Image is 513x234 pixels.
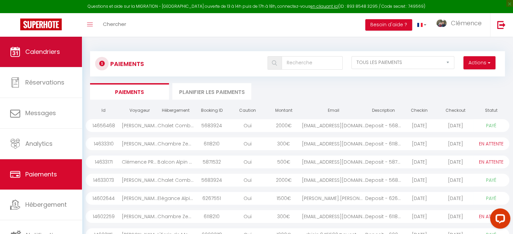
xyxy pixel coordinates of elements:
span: Messages [25,109,56,117]
div: Deposit - 6267551 - ... [365,192,401,205]
th: Montant [266,105,302,116]
button: Actions [463,56,495,70]
div: Oui [230,174,266,187]
div: 14633073 [86,174,122,187]
div: [PERSON_NAME] [122,137,158,150]
div: Deposit - 5683924 - ... [365,174,401,187]
div: Deposit - 5871532 - ... [365,156,401,168]
span: Réservations [25,78,64,87]
th: Checkin [401,105,437,116]
div: [EMAIL_ADDRESS][DOMAIN_NAME]... [302,174,365,187]
div: 5683924 [194,119,230,132]
th: Id [86,105,122,116]
div: 5683924 [194,174,230,187]
div: [EMAIL_ADDRESS][DOMAIN_NAME] [302,156,365,168]
div: 2000 [266,119,302,132]
div: Chalet Combloran - Vue Mont Blanc [158,174,194,187]
div: [PERSON_NAME] [122,192,158,205]
div: Elégance Alpine - Proche centre de [GEOGRAPHIC_DATA] [158,192,194,205]
span: Clémence [451,19,482,27]
div: 14602644 [86,192,122,205]
div: Clémence PROPRIETAIRE [122,156,158,168]
li: Paiements [90,83,169,100]
div: 14633310 [86,137,122,150]
span: € [288,177,292,183]
div: 5871532 [194,156,230,168]
a: ... Clémence [431,13,490,37]
div: Oui [230,119,266,132]
span: Calendriers [25,47,60,56]
span: € [287,195,291,202]
div: [PERSON_NAME].[PERSON_NAME]@gmai... [302,192,365,205]
th: Email [302,105,365,116]
div: 1500 [266,192,302,205]
div: 6267551 [194,192,230,205]
div: Oui [230,210,266,223]
div: 6118210 [194,210,230,223]
div: [DATE] [437,119,474,132]
div: 14633171 [86,156,122,168]
div: [EMAIL_ADDRESS][DOMAIN_NAME] [302,210,365,223]
div: Oui [230,137,266,150]
div: [DATE] [437,174,474,187]
th: Description [365,105,401,116]
span: € [286,213,290,220]
div: Deposit - 6118210 - ... [365,137,401,150]
div: Deposit - 5683924 - ... [365,119,401,132]
div: [PERSON_NAME] [122,210,158,223]
input: Recherche [282,56,343,70]
div: [DATE] [401,156,437,168]
img: Super Booking [20,19,62,30]
div: [DATE] [401,137,437,150]
div: Chambre Zen - Proche centre [GEOGRAPHIC_DATA] [158,137,194,150]
div: [DATE] [401,174,437,187]
div: [DATE] [437,210,474,223]
th: Voyageur [122,105,158,116]
div: [DATE] [401,119,437,132]
th: Caution [230,105,266,116]
div: [EMAIL_ADDRESS][DOMAIN_NAME]... [302,119,365,132]
span: € [288,122,292,129]
div: Chalet Combloran - Vue Mont Blanc [158,119,194,132]
div: 14602259 [86,210,122,223]
div: 14656468 [86,119,122,132]
span: Analytics [25,139,53,148]
div: Chambre Zen - Proche centre [GEOGRAPHIC_DATA] [158,210,194,223]
div: [DATE] [401,192,437,205]
span: € [286,159,290,165]
a: Chercher [98,13,131,37]
th: Booking ID [194,105,230,116]
div: [EMAIL_ADDRESS][DOMAIN_NAME] [302,137,365,150]
img: ... [436,20,447,27]
div: 300 [266,137,302,150]
div: [DATE] [437,137,474,150]
th: Hébergement [158,105,194,116]
img: logout [497,21,506,29]
div: Deposit - 6118210 - ... [365,210,401,223]
div: [DATE] [401,210,437,223]
div: 300 [266,210,302,223]
iframe: LiveChat chat widget [485,206,513,234]
h3: Paiements [110,56,144,71]
span: Chercher [103,21,126,28]
th: Statut [473,105,509,116]
span: Hébergement [25,200,67,209]
div: [DATE] [437,192,474,205]
div: Oui [230,156,266,168]
div: 2000 [266,174,302,187]
span: Paiements [25,170,57,178]
a: en cliquant ici [310,3,338,9]
div: Balcon Alpin - Vue [GEOGRAPHIC_DATA] [158,156,194,168]
div: [DATE] [437,156,474,168]
div: [PERSON_NAME] [122,119,158,132]
button: Besoin d'aide ? [365,19,412,31]
div: 500 [266,156,302,168]
span: € [286,140,290,147]
div: [PERSON_NAME] [122,174,158,187]
div: Oui [230,192,266,205]
th: Checkout [437,105,474,116]
li: Planifier les paiements [172,83,251,100]
div: 6118210 [194,137,230,150]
